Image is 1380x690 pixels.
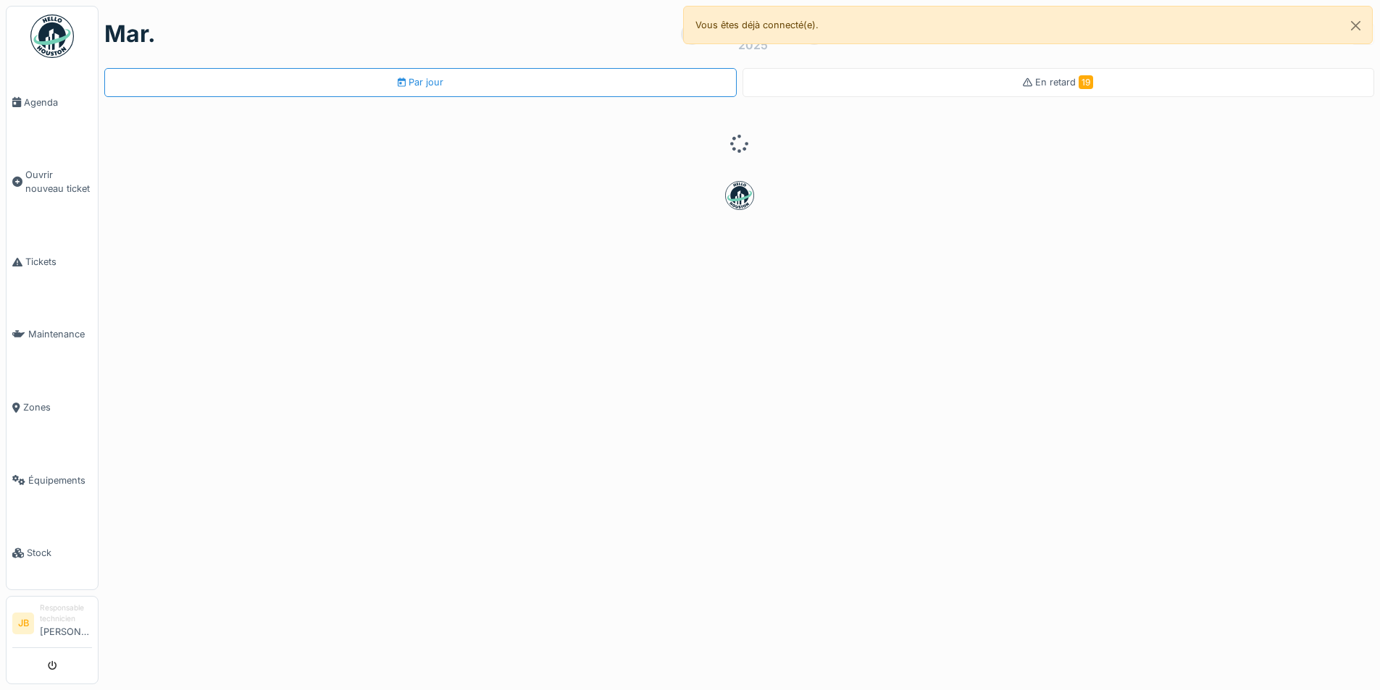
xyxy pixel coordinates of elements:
span: Équipements [28,474,92,487]
a: Ouvrir nouveau ticket [7,139,98,226]
span: Zones [23,400,92,414]
h1: mar. [104,20,156,48]
span: 19 [1079,75,1093,89]
a: Maintenance [7,298,98,371]
a: Équipements [7,444,98,517]
img: Badge_color-CXgf-gQk.svg [30,14,74,58]
div: Vous êtes déjà connecté(e). [683,6,1373,44]
a: Tickets [7,225,98,298]
li: JB [12,613,34,634]
span: Maintenance [28,327,92,341]
a: Stock [7,516,98,589]
button: Close [1339,7,1372,45]
li: [PERSON_NAME] [40,602,92,644]
span: En retard [1035,77,1093,88]
span: Stock [27,546,92,560]
div: 2025 [738,36,768,54]
a: JB Responsable technicien[PERSON_NAME] [12,602,92,648]
span: Tickets [25,255,92,269]
div: Par jour [398,75,443,89]
a: Agenda [7,66,98,139]
img: badge-BVDL4wpA.svg [725,181,754,210]
span: Ouvrir nouveau ticket [25,168,92,195]
a: Zones [7,371,98,444]
div: Responsable technicien [40,602,92,625]
span: Agenda [24,96,92,109]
